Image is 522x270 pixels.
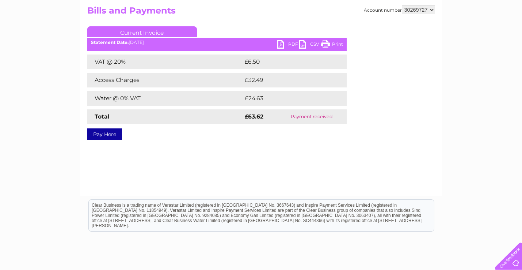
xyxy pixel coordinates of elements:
[412,31,428,37] a: Energy
[87,128,122,140] a: Pay Here
[473,31,491,37] a: Contact
[393,31,407,37] a: Water
[321,40,343,50] a: Print
[87,55,243,69] td: VAT @ 20%
[243,55,329,69] td: £6.50
[87,73,243,87] td: Access Charges
[458,31,469,37] a: Blog
[299,40,321,50] a: CSV
[87,40,347,45] div: [DATE]
[277,40,299,50] a: PDF
[243,73,332,87] td: £32.49
[364,5,435,14] div: Account number
[89,4,434,35] div: Clear Business is a trading name of Verastar Limited (registered in [GEOGRAPHIC_DATA] No. 3667643...
[95,113,110,120] strong: Total
[243,91,332,106] td: £24.63
[432,31,454,37] a: Telecoms
[18,19,56,41] img: logo.png
[87,26,197,37] a: Current Invoice
[245,113,263,120] strong: £63.62
[498,31,515,37] a: Log out
[87,5,435,19] h2: Bills and Payments
[277,109,346,124] td: Payment received
[87,91,243,106] td: Water @ 0% VAT
[384,4,435,13] a: 0333 014 3131
[91,40,129,45] b: Statement Date:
